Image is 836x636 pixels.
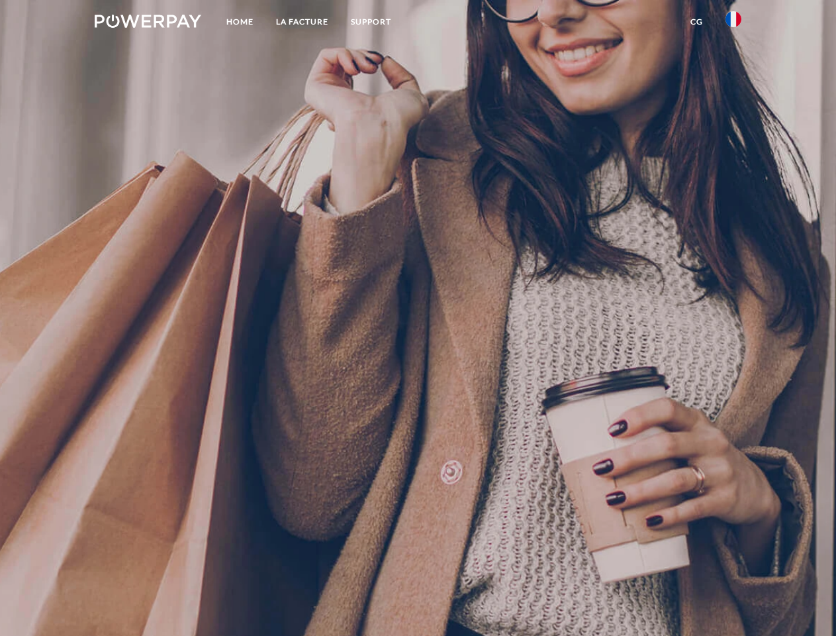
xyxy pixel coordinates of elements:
[725,11,741,27] img: fr
[340,10,402,34] a: Support
[679,10,714,34] a: CG
[215,10,265,34] a: Home
[95,15,201,28] img: logo-powerpay-white.svg
[265,10,340,34] a: LA FACTURE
